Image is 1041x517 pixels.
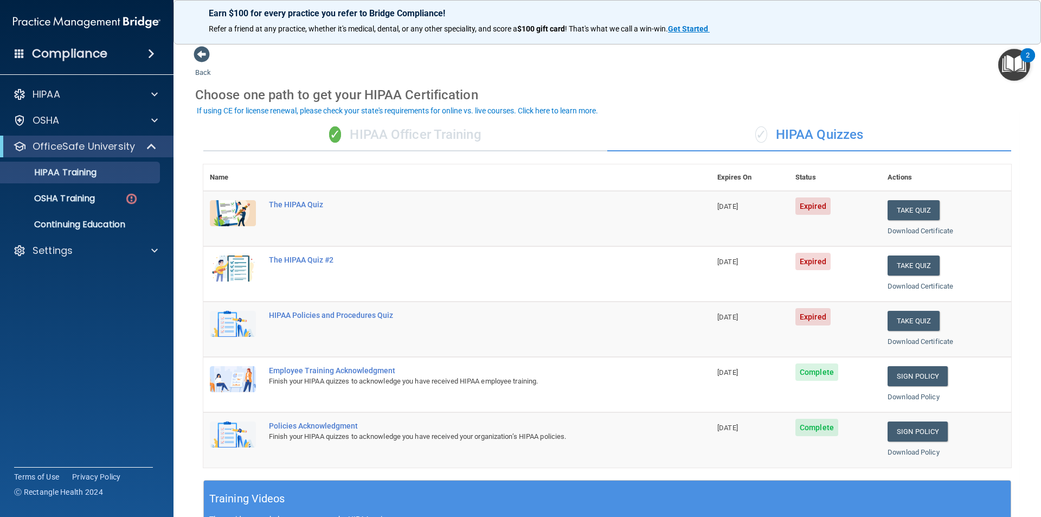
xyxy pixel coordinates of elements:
[717,368,738,376] span: [DATE]
[998,49,1030,81] button: Open Resource Center, 2 new notifications
[717,258,738,266] span: [DATE]
[33,244,73,257] p: Settings
[14,487,103,497] span: Ⓒ Rectangle Health 2024
[13,11,160,33] img: PMB logo
[195,105,600,116] button: If using CE for license renewal, please check your state's requirements for online vs. live cours...
[269,366,657,375] div: Employee Training Acknowledgment
[795,419,838,436] span: Complete
[888,448,940,456] a: Download Policy
[203,164,262,191] th: Name
[888,256,940,276] button: Take Quiz
[795,253,831,270] span: Expired
[125,192,138,206] img: danger-circle.6113f641.png
[13,114,158,127] a: OSHA
[888,227,953,235] a: Download Certificate
[7,167,97,178] p: HIPAA Training
[209,8,1006,18] p: Earn $100 for every practice you refer to Bridge Compliance!
[13,140,157,153] a: OfficeSafe University
[197,107,598,114] div: If using CE for license renewal, please check your state's requirements for online vs. live cours...
[269,422,657,430] div: Policies Acknowledgment
[195,55,211,76] a: Back
[755,126,767,143] span: ✓
[888,200,940,220] button: Take Quiz
[888,311,940,331] button: Take Quiz
[717,313,738,321] span: [DATE]
[269,430,657,443] div: Finish your HIPAA quizzes to acknowledge you have received your organization’s HIPAA policies.
[607,119,1011,151] div: HIPAA Quizzes
[269,200,657,209] div: The HIPAA Quiz
[668,24,710,33] a: Get Started
[33,140,135,153] p: OfficeSafe University
[795,363,838,381] span: Complete
[72,471,121,482] a: Privacy Policy
[209,489,285,508] h5: Training Videos
[881,164,1011,191] th: Actions
[33,114,60,127] p: OSHA
[33,88,60,101] p: HIPAA
[888,393,940,401] a: Download Policy
[269,311,657,320] div: HIPAA Policies and Procedures Quiz
[795,308,831,325] span: Expired
[269,256,657,264] div: The HIPAA Quiz #2
[14,471,59,482] a: Terms of Use
[329,126,341,143] span: ✓
[269,375,657,388] div: Finish your HIPAA quizzes to acknowledge you have received HIPAA employee training.
[668,24,708,33] strong: Get Started
[888,337,953,346] a: Download Certificate
[711,164,789,191] th: Expires On
[789,164,881,191] th: Status
[888,282,953,290] a: Download Certificate
[565,24,668,33] span: ! That's what we call a win-win.
[7,193,95,204] p: OSHA Training
[7,219,155,230] p: Continuing Education
[195,79,1019,111] div: Choose one path to get your HIPAA Certification
[1026,55,1030,69] div: 2
[13,88,158,101] a: HIPAA
[888,422,948,442] a: Sign Policy
[13,244,158,257] a: Settings
[717,202,738,210] span: [DATE]
[888,366,948,386] a: Sign Policy
[517,24,565,33] strong: $100 gift card
[717,424,738,432] span: [DATE]
[795,197,831,215] span: Expired
[203,119,607,151] div: HIPAA Officer Training
[32,46,107,61] h4: Compliance
[209,24,517,33] span: Refer a friend at any practice, whether it's medical, dental, or any other speciality, and score a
